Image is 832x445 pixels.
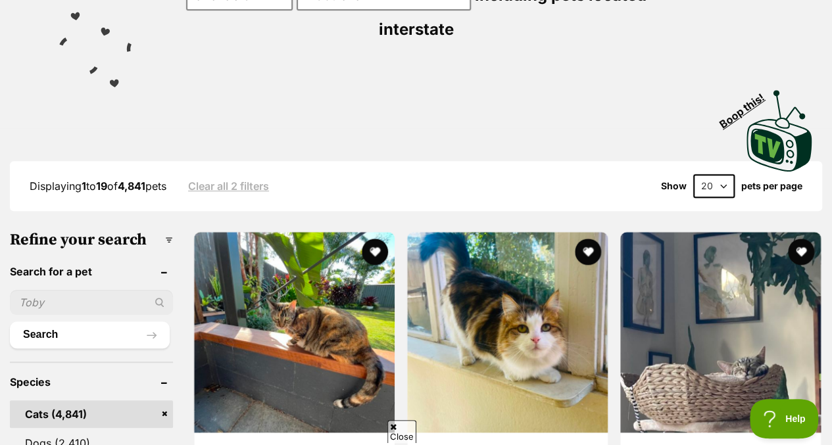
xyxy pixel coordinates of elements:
[10,266,173,277] header: Search for a pet
[387,420,416,443] span: Close
[717,83,777,130] span: Boop this!
[194,232,395,433] img: Cheddar - Domestic Short Hair (DSH) Cat
[30,179,166,193] span: Displaying to of pets
[407,232,608,433] img: Paddington II - Domestic Short Hair (DSH) Cat
[188,180,269,192] a: Clear all 2 filters
[575,239,601,265] button: favourite
[746,78,812,174] a: Boop this!
[10,321,170,348] button: Search
[10,231,173,249] h3: Refine your search
[10,376,173,388] header: Species
[750,399,819,438] iframe: Help Scout Beacon - Open
[118,179,145,193] strong: 4,841
[96,179,107,193] strong: 19
[10,290,173,315] input: Toby
[82,179,86,193] strong: 1
[746,90,812,172] img: PetRescue TV logo
[620,232,821,433] img: Poppy - Domestic Short Hair (DSH) Cat
[788,239,814,265] button: favourite
[661,181,687,191] span: Show
[741,181,802,191] label: pets per page
[10,400,173,428] a: Cats (4,841)
[362,239,388,265] button: favourite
